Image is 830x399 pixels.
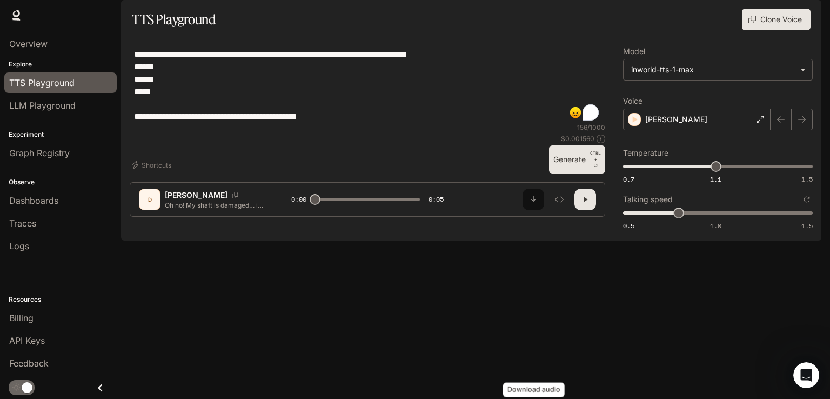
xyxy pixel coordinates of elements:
[710,175,721,184] span: 1.1
[577,123,605,132] p: 156 / 1000
[623,175,634,184] span: 0.7
[227,192,243,198] button: Copy Voice ID
[623,48,645,55] p: Model
[165,190,227,201] p: [PERSON_NAME]
[134,48,601,123] textarea: To enrich screen reader interactions, please activate Accessibility in Grammarly extension settings
[590,150,601,163] p: CTRL +
[548,189,570,210] button: Inspect
[623,196,673,203] p: Talking speed
[623,221,634,230] span: 0.5
[801,175,813,184] span: 1.5
[801,221,813,230] span: 1.5
[624,59,812,80] div: inworld-tts-1-max
[645,114,707,125] p: [PERSON_NAME]
[623,149,668,157] p: Temperature
[130,156,176,174] button: Shortcuts
[429,194,444,205] span: 0:05
[141,191,158,208] div: D
[710,221,721,230] span: 1.0
[793,362,819,388] iframe: Intercom live chat
[631,64,795,75] div: inworld-tts-1-max
[623,97,642,105] p: Voice
[132,9,216,30] h1: TTS Playground
[549,145,605,174] button: GenerateCTRL +⏎
[590,150,601,169] p: ⏎
[165,201,265,210] p: Oh no! My shaft is damaged… it happened because of high vibration and misalignment! Operator, ple...
[523,189,544,210] button: Download audio
[291,194,306,205] span: 0:00
[801,194,813,205] button: Reset to default
[742,9,811,30] button: Clone Voice
[503,383,565,397] div: Download audio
